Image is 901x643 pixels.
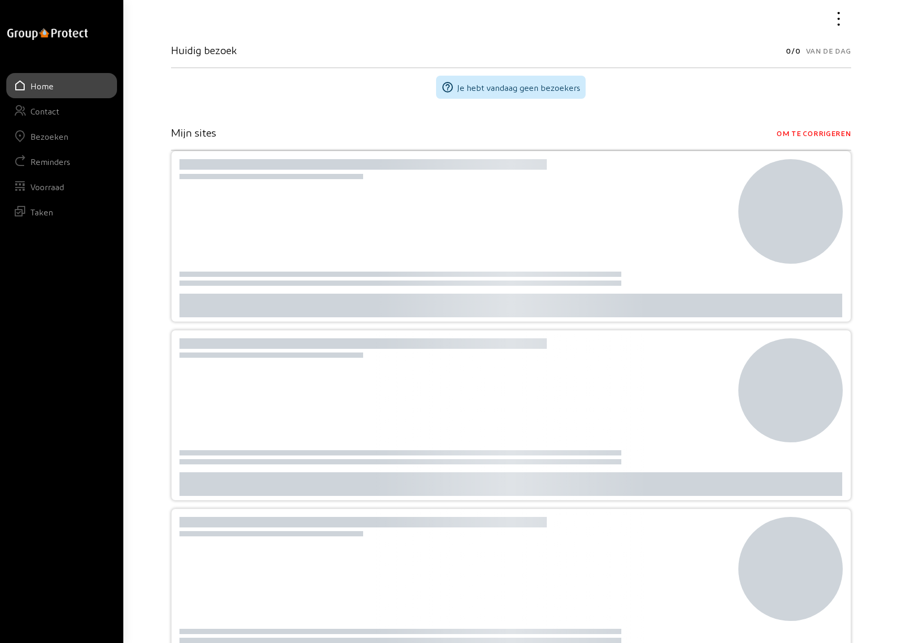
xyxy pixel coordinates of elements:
[6,149,117,174] a: Reminders
[171,126,216,139] h3: Mijn sites
[171,44,237,56] h3: Huidig bezoek
[30,207,53,217] div: Taken
[6,98,117,123] a: Contact
[806,44,851,58] span: Van de dag
[777,126,851,141] span: Om te corrigeren
[30,81,54,91] div: Home
[6,73,117,98] a: Home
[30,131,68,141] div: Bezoeken
[441,81,454,94] mat-icon: help_outline
[457,82,580,92] span: Je hebt vandaag geen bezoekers
[6,199,117,224] a: Taken
[30,182,64,192] div: Voorraad
[30,106,59,116] div: Contact
[6,174,117,199] a: Voorraad
[30,157,70,167] div: Reminders
[786,44,800,58] span: 0/0
[7,28,88,40] img: logo-oneline.png
[6,123,117,149] a: Bezoeken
